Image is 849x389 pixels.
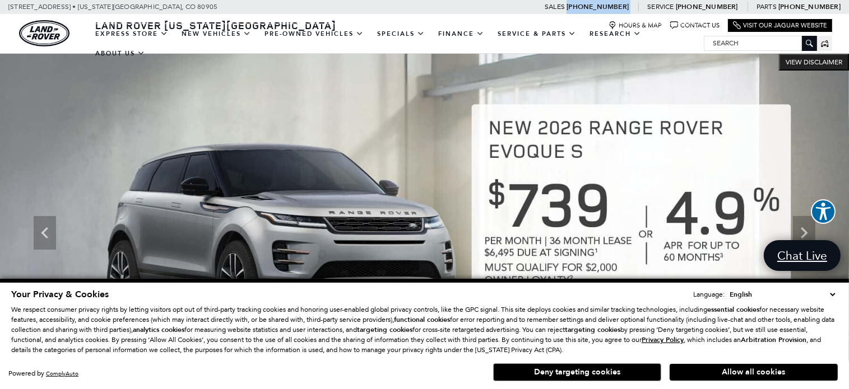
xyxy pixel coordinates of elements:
[370,24,432,44] a: Specials
[670,364,838,381] button: Allow all cookies
[133,325,184,334] strong: analytics cookies
[175,24,258,44] a: New Vehicles
[394,315,450,324] strong: functional cookies
[670,21,720,30] a: Contact Us
[357,325,412,334] strong: targeting cookies
[567,2,629,11] a: [PHONE_NUMBER]
[757,3,777,11] span: Parts
[11,304,838,355] p: We respect consumer privacy rights by letting visitors opt out of third-party tracking cookies an...
[693,291,725,298] div: Language:
[727,289,838,300] select: Language Select
[583,24,648,44] a: Research
[772,248,833,263] span: Chat Live
[258,24,370,44] a: Pre-Owned Vehicles
[811,199,836,224] button: Explore your accessibility options
[19,20,69,46] a: land-rover
[95,18,336,32] span: Land Rover [US_STATE][GEOGRAPHIC_DATA]
[89,24,175,44] a: EXPRESS STORE
[34,216,56,250] div: Previous
[432,24,491,44] a: Finance
[89,24,704,63] nav: Main Navigation
[647,3,674,11] span: Service
[493,363,661,381] button: Deny targeting cookies
[676,2,738,11] a: [PHONE_NUMBER]
[779,54,849,71] button: VIEW DISCLAIMER
[704,36,816,50] input: Search
[565,325,620,334] strong: targeting cookies
[778,2,841,11] a: [PHONE_NUMBER]
[11,288,109,301] span: Your Privacy & Cookies
[8,3,217,11] a: [STREET_ADDRESS] • [US_STATE][GEOGRAPHIC_DATA], CO 80905
[733,21,827,30] a: Visit Our Jaguar Website
[46,370,78,377] a: ComplyAuto
[89,44,152,63] a: About Us
[707,305,759,314] strong: essential cookies
[8,370,78,377] div: Powered by
[19,20,69,46] img: Land Rover
[89,18,343,32] a: Land Rover [US_STATE][GEOGRAPHIC_DATA]
[545,3,565,11] span: Sales
[764,240,841,271] a: Chat Live
[793,216,815,250] div: Next
[491,24,583,44] a: Service & Parts
[786,58,842,67] span: VIEW DISCLAIMER
[609,21,662,30] a: Hours & Map
[741,335,806,344] strong: Arbitration Provision
[811,199,836,226] aside: Accessibility Help Desk
[642,335,684,344] u: Privacy Policy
